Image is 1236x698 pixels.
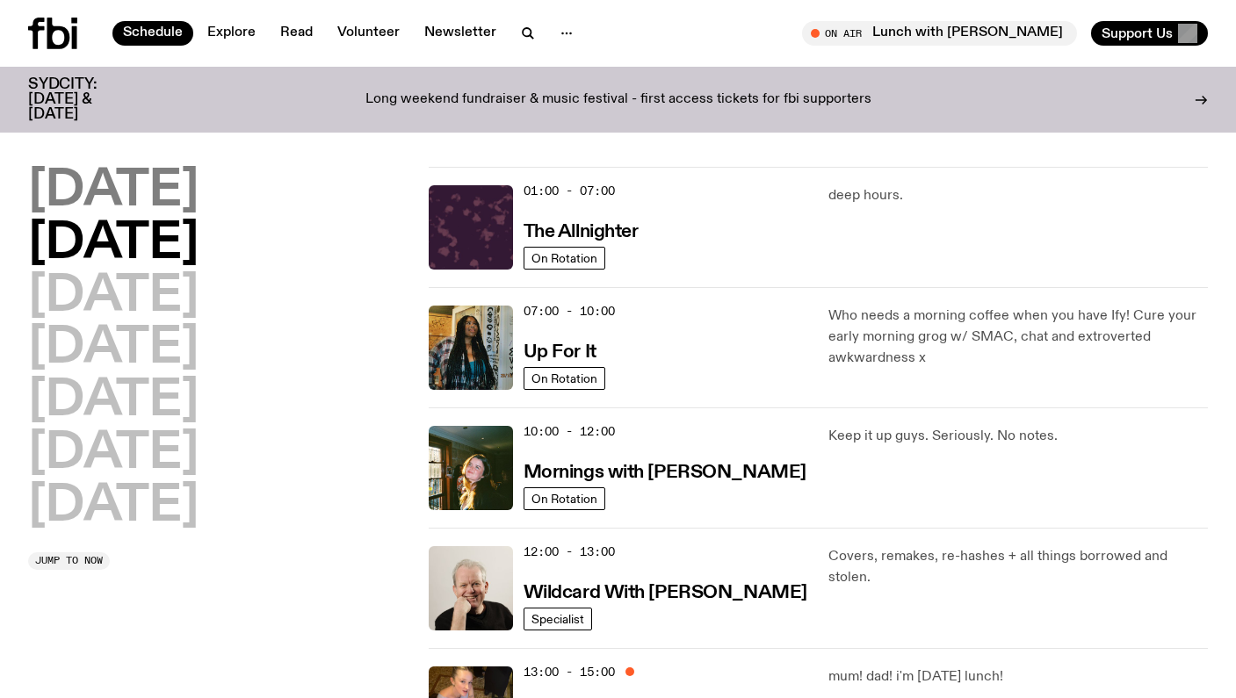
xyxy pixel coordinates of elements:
button: [DATE] [28,324,199,373]
button: [DATE] [28,482,199,531]
a: The Allnighter [524,219,639,241]
a: On Rotation [524,247,605,270]
a: Read [270,21,323,46]
button: [DATE] [28,219,199,269]
button: Jump to now [28,552,110,570]
a: Volunteer [327,21,410,46]
a: Up For It [524,340,596,362]
span: 12:00 - 13:00 [524,543,615,560]
button: [DATE] [28,377,199,426]
span: 01:00 - 07:00 [524,183,615,199]
span: Support Us [1102,25,1173,41]
img: Ify - a Brown Skin girl with black braided twists, looking up to the side with her tongue stickin... [429,306,513,390]
span: Jump to now [35,556,103,565]
p: Covers, remakes, re-hashes + all things borrowed and stolen. [828,546,1208,588]
p: Keep it up guys. Seriously. No notes. [828,426,1208,447]
a: On Rotation [524,487,605,510]
button: Support Us [1091,21,1208,46]
span: On Rotation [531,371,597,385]
span: 10:00 - 12:00 [524,423,615,440]
h3: SYDCITY: [DATE] & [DATE] [28,77,141,122]
a: Specialist [524,608,592,630]
a: Explore [197,21,266,46]
h3: Wildcard With [PERSON_NAME] [524,584,807,602]
h3: Mornings with [PERSON_NAME] [524,464,806,482]
span: 07:00 - 10:00 [524,303,615,320]
span: On Rotation [531,251,597,264]
a: On Rotation [524,367,605,390]
p: mum! dad! i'm [DATE] lunch! [828,666,1208,687]
img: Freya smiles coyly as she poses for the image. [429,426,513,510]
span: 13:00 - 15:00 [524,664,615,680]
button: [DATE] [28,429,199,479]
a: Wildcard With [PERSON_NAME] [524,580,807,602]
button: On AirLunch with [PERSON_NAME] [802,21,1077,46]
a: Newsletter [414,21,507,46]
h3: The Allnighter [524,223,639,241]
p: Long weekend fundraiser & music festival - first access tickets for fbi supporters [365,92,871,108]
button: [DATE] [28,272,199,321]
span: On Rotation [531,492,597,505]
a: Mornings with [PERSON_NAME] [524,460,806,482]
img: Stuart is smiling charmingly, wearing a black t-shirt against a stark white background. [429,546,513,630]
button: [DATE] [28,167,199,216]
p: Who needs a morning coffee when you have Ify! Cure your early morning grog w/ SMAC, chat and extr... [828,306,1208,369]
span: Specialist [531,612,584,625]
p: deep hours. [828,185,1208,206]
a: Schedule [112,21,193,46]
h3: Up For It [524,343,596,362]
